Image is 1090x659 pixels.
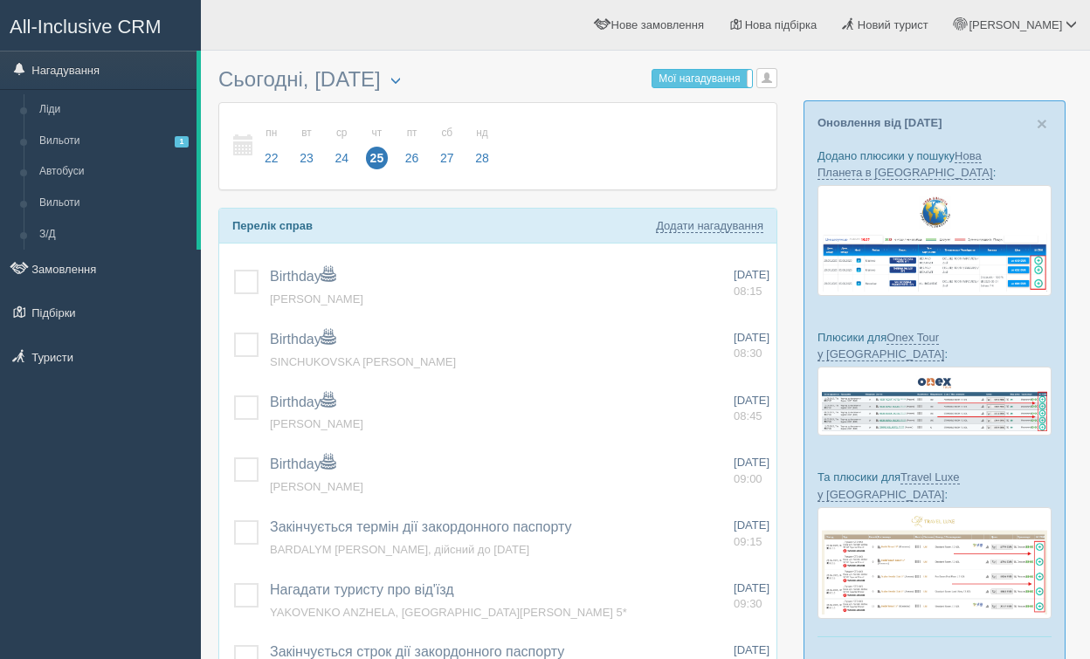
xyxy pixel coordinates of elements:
[396,116,429,176] a: пт 26
[817,185,1052,295] img: new-planet-%D0%BF%D1%96%D0%B4%D0%B1%D1%96%D1%80%D0%BA%D0%B0-%D1%81%D1%80%D0%BC-%D0%B4%D0%BB%D1%8F...
[270,456,335,471] a: Birthday
[1037,114,1047,133] button: Close
[330,126,353,141] small: ср
[969,18,1062,31] span: [PERSON_NAME]
[436,126,459,141] small: сб
[232,219,313,232] b: Перелік справ
[366,126,389,141] small: чт
[366,147,389,169] span: 25
[817,116,942,129] a: Оновлення від [DATE]
[270,269,335,284] a: Birthday
[817,469,1052,502] p: Та плюсики для :
[270,417,363,430] a: [PERSON_NAME]
[31,94,197,126] a: Ліди
[31,156,197,188] a: Автобуси
[330,147,353,169] span: 24
[175,136,189,148] span: 1
[734,472,762,485] span: 09:00
[817,148,1052,181] p: Додано плюсики у пошуку :
[270,606,627,619] a: YAKOVENKO ANZHELA, [GEOGRAPHIC_DATA][PERSON_NAME] 5*
[745,18,817,31] span: Нова підбірка
[295,147,318,169] span: 23
[325,116,358,176] a: ср 24
[734,285,762,298] span: 08:15
[611,18,704,31] span: Нове замовлення
[471,126,493,141] small: нд
[734,409,762,422] span: 08:45
[734,535,762,548] span: 09:15
[270,543,529,556] a: BARDALYM [PERSON_NAME], дійсний до [DATE]
[260,147,283,169] span: 22
[31,188,197,219] a: Вильоти
[31,126,197,157] a: Вильоти1
[734,394,769,407] span: [DATE]
[734,518,769,550] a: [DATE] 09:15
[361,116,394,176] a: чт 25
[858,18,928,31] span: Новий турист
[1,1,200,49] a: All-Inclusive CRM
[290,116,323,176] a: вт 23
[401,147,424,169] span: 26
[734,580,769,613] a: [DATE] 09:30
[295,126,318,141] small: вт
[734,347,762,360] span: 08:30
[466,116,494,176] a: нд 28
[431,116,464,176] a: сб 27
[817,367,1052,436] img: onex-tour-proposal-crm-for-travel-agency.png
[734,581,769,594] span: [DATE]
[734,643,769,656] span: [DATE]
[734,330,769,362] a: [DATE] 08:30
[734,455,769,487] a: [DATE] 09:00
[270,582,454,597] a: Нагадати туристу про від'їзд
[659,72,740,85] span: Мої нагадування
[270,395,335,409] a: Birthday
[255,116,288,176] a: пн 22
[270,355,456,368] a: SINCHUKOVSKA [PERSON_NAME]
[260,126,283,141] small: пн
[401,126,424,141] small: пт
[436,147,459,169] span: 27
[734,331,769,344] span: [DATE]
[734,393,769,425] a: [DATE] 08:45
[218,68,777,93] h3: Сьогодні, [DATE]
[734,456,769,469] span: [DATE]
[31,219,197,251] a: З/Д
[270,519,571,534] a: Закінчується термін дії закордонного паспорту
[270,480,363,493] a: [PERSON_NAME]
[270,332,335,347] a: Birthday
[734,518,769,532] span: [DATE]
[817,329,1052,362] p: Плюсики для :
[270,292,363,305] a: [PERSON_NAME]
[270,644,564,659] a: Закінчується строк дії закордонного паспорту
[656,219,763,233] a: Додати нагадування
[817,470,960,501] a: Travel Luxe у [GEOGRAPHIC_DATA]
[734,267,769,299] a: [DATE] 08:15
[817,507,1052,620] img: travel-luxe-%D0%BF%D0%BE%D0%B4%D0%B1%D0%BE%D1%80%D0%BA%D0%B0-%D1%81%D1%80%D0%BC-%D0%B4%D0%BB%D1%8...
[734,268,769,281] span: [DATE]
[10,16,162,38] span: All-Inclusive CRM
[734,597,762,610] span: 09:30
[471,147,493,169] span: 28
[1037,113,1047,134] span: ×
